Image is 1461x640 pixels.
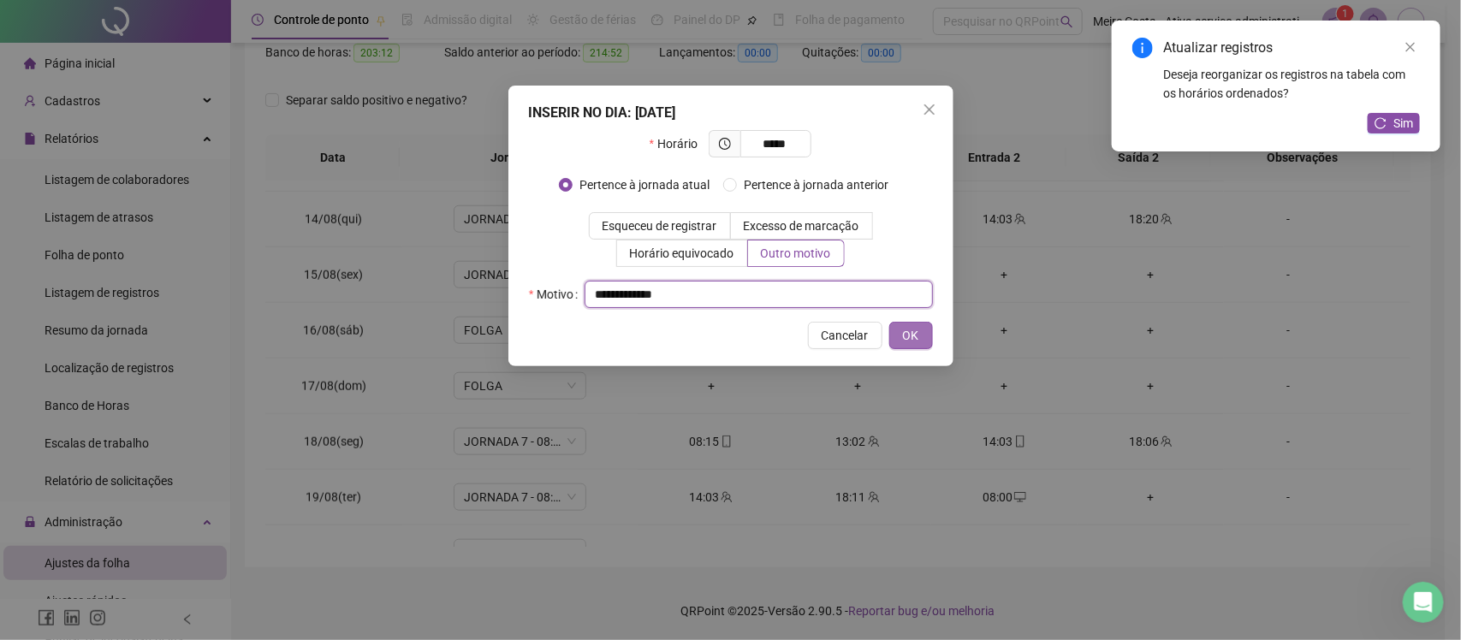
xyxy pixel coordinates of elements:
[1403,582,1444,623] iframe: Intercom live chat
[1368,113,1420,133] button: Sim
[529,103,933,123] div: INSERIR NO DIA : [DATE]
[1405,41,1416,53] span: close
[1393,114,1413,133] span: Sim
[603,219,717,233] span: Esqueceu de registrar
[822,326,869,345] span: Cancelar
[1163,65,1420,103] div: Deseja reorganizar os registros na tabela com os horários ordenados?
[744,219,859,233] span: Excesso de marcação
[903,326,919,345] span: OK
[1375,117,1387,129] span: reload
[573,175,716,194] span: Pertence à jornada atual
[889,322,933,349] button: OK
[761,246,831,260] span: Outro motivo
[1401,38,1420,56] a: Close
[719,138,731,150] span: clock-circle
[1132,38,1153,58] span: info-circle
[650,130,709,157] label: Horário
[808,322,882,349] button: Cancelar
[916,96,943,123] button: Close
[1163,38,1420,58] div: Atualizar registros
[737,175,895,194] span: Pertence à jornada anterior
[529,281,585,308] label: Motivo
[630,246,734,260] span: Horário equivocado
[923,103,936,116] span: close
